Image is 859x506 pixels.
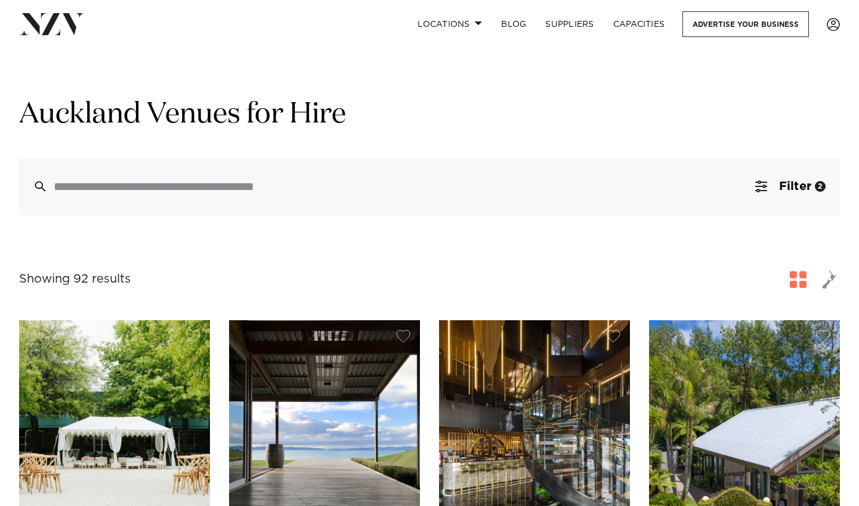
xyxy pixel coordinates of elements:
[19,13,84,35] img: nzv-logo.png
[536,11,603,37] a: SUPPLIERS
[492,11,536,37] a: BLOG
[741,158,840,215] button: Filter2
[604,11,675,37] a: Capacities
[408,11,492,37] a: Locations
[779,180,811,192] span: Filter
[19,270,131,289] div: Showing 92 results
[815,181,826,192] div: 2
[19,96,840,134] h1: Auckland Venues for Hire
[682,11,809,37] a: Advertise your business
